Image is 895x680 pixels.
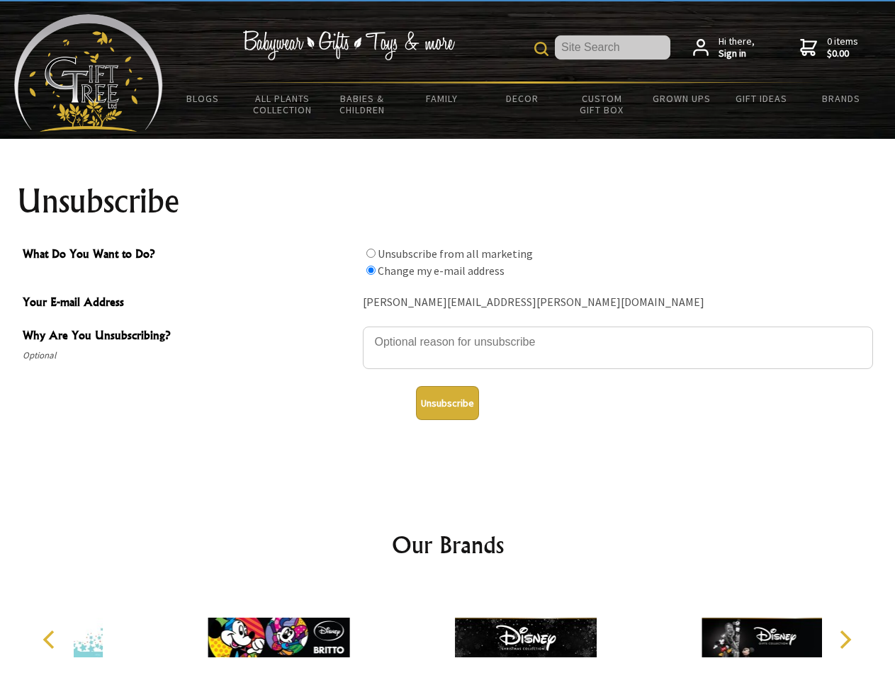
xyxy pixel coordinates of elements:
[721,84,801,113] a: Gift Ideas
[416,386,479,420] button: Unsubscribe
[719,35,755,60] span: Hi there,
[829,624,860,655] button: Next
[363,292,873,314] div: [PERSON_NAME][EMAIL_ADDRESS][PERSON_NAME][DOMAIN_NAME]
[163,84,243,113] a: BLOGS
[322,84,403,125] a: Babies & Children
[827,47,858,60] strong: $0.00
[17,184,879,218] h1: Unsubscribe
[366,266,376,275] input: What Do You Want to Do?
[23,293,356,314] span: Your E-mail Address
[28,528,867,562] h2: Our Brands
[482,84,562,113] a: Decor
[800,35,858,60] a: 0 items$0.00
[562,84,642,125] a: Custom Gift Box
[641,84,721,113] a: Grown Ups
[35,624,67,655] button: Previous
[14,14,163,132] img: Babyware - Gifts - Toys and more...
[363,327,873,369] textarea: Why Are You Unsubscribing?
[23,327,356,347] span: Why Are You Unsubscribing?
[378,263,505,278] label: Change my e-mail address
[801,84,882,113] a: Brands
[366,249,376,258] input: What Do You Want to Do?
[243,84,323,125] a: All Plants Collection
[403,84,483,113] a: Family
[378,246,533,261] label: Unsubscribe from all marketing
[242,30,455,60] img: Babywear - Gifts - Toys & more
[719,47,755,60] strong: Sign in
[555,35,670,59] input: Site Search
[23,347,356,364] span: Optional
[827,35,858,60] span: 0 items
[23,245,356,266] span: What Do You Want to Do?
[534,42,548,56] img: product search
[693,35,755,60] a: Hi there,Sign in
